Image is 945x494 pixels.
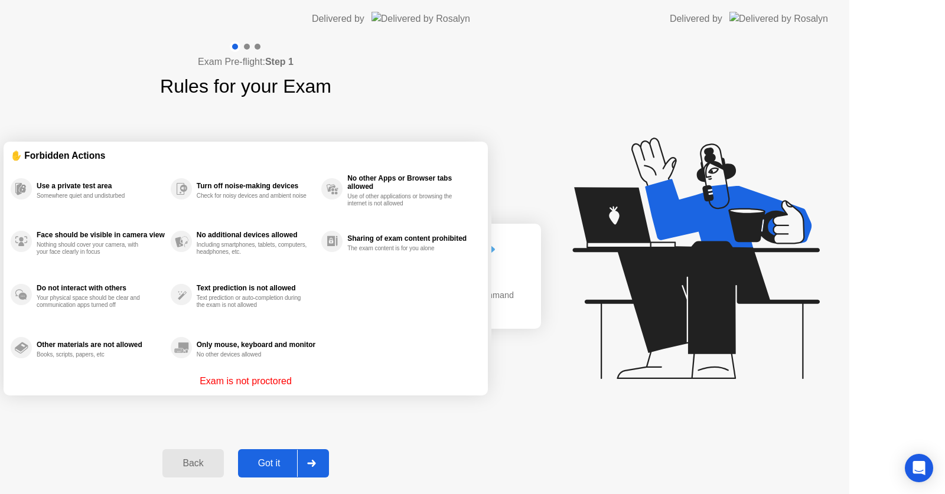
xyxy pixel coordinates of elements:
div: Delivered by [670,12,722,26]
div: Turn off noise-making devices [197,182,315,190]
div: No other Apps or Browser tabs allowed [347,174,475,191]
div: Including smartphones, tablets, computers, headphones, etc. [197,241,308,256]
div: Text prediction is not allowed [197,284,315,292]
div: Open Intercom Messenger [905,454,933,482]
div: Your physical space should be clear and communication apps turned off [37,295,148,309]
div: Do not interact with others [37,284,165,292]
div: Got it [242,458,297,469]
div: Somewhere quiet and undisturbed [37,192,148,199]
div: Delivered by [312,12,364,26]
div: Face should be visible in camera view [37,231,165,239]
button: Back [162,449,223,477]
div: Check for noisy devices and ambient noise [197,192,308,199]
h1: Rules for your Exam [160,72,331,100]
h4: Exam Pre-flight: [198,55,294,69]
div: Text prediction or auto-completion during the exam is not allowed [197,295,308,309]
b: Step 1 [265,57,294,67]
div: The exam content is for you alone [347,245,459,252]
p: Exam is not proctored [200,374,292,388]
div: No additional devices allowed [197,231,315,239]
div: Back [166,458,220,469]
div: Only mouse, keyboard and monitor [197,341,315,349]
div: No other devices allowed [197,351,308,358]
div: Use of other applications or browsing the internet is not allowed [347,193,459,207]
img: Delivered by Rosalyn [729,12,828,25]
div: Books, scripts, papers, etc [37,351,148,358]
div: Sharing of exam content prohibited [347,234,475,243]
div: ✋ Forbidden Actions [11,149,481,162]
img: Delivered by Rosalyn [372,12,470,25]
button: Got it [238,449,329,477]
div: Other materials are not allowed [37,341,165,349]
div: Use a private test area [37,182,165,190]
div: Nothing should cover your camera, with your face clearly in focus [37,241,148,256]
